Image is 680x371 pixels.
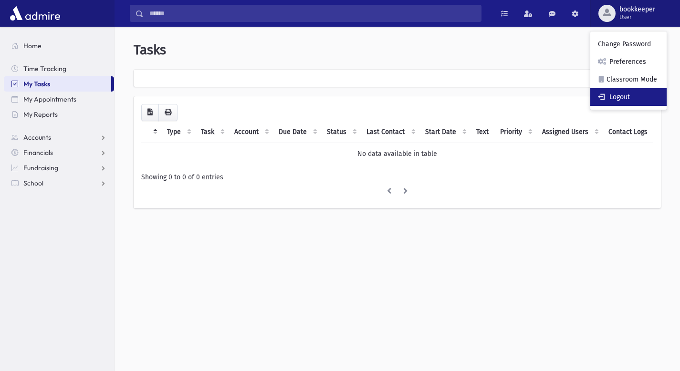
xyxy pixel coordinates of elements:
a: My Appointments [4,92,114,107]
span: My Appointments [23,95,76,103]
a: Fundraising [4,160,114,175]
span: Fundraising [23,164,58,172]
a: School [4,175,114,191]
a: My Tasks [4,76,111,92]
a: Accounts [4,130,114,145]
a: Logout [590,88,667,106]
a: Financials [4,145,114,160]
th: Last Contact: activate to sort column ascending [361,121,419,143]
span: Financials [23,148,53,157]
span: My Reports [23,110,58,119]
span: Accounts [23,133,51,142]
a: Preferences [590,53,667,71]
div: Showing 0 to 0 of 0 entries [141,172,653,182]
a: Classroom Mode [590,71,667,88]
th: Task: activate to sort column ascending [195,121,229,143]
span: School [23,179,43,187]
span: User [619,13,655,21]
button: Print [158,104,178,121]
th: Assigned Users: activate to sort column ascending [536,121,603,143]
a: Change Password [590,35,667,53]
a: Home [4,38,114,53]
span: Tasks [134,42,166,58]
th: Priority: activate to sort column ascending [494,121,536,143]
th: Status: activate to sort column ascending [321,121,361,143]
th: Contact Logs [603,121,653,143]
th: Type: activate to sort column ascending [161,121,195,143]
th: Due Date: activate to sort column ascending [273,121,321,143]
span: bookkeeper [619,6,655,13]
input: Search [144,5,481,22]
a: Time Tracking [4,61,114,76]
span: Home [23,41,42,50]
td: No data available in table [141,143,653,165]
th: Start Date: activate to sort column ascending [419,121,471,143]
span: Time Tracking [23,64,66,73]
button: CSV [141,104,159,121]
a: My Reports [4,107,114,122]
img: AdmirePro [8,4,63,23]
th: Account : activate to sort column ascending [229,121,273,143]
span: My Tasks [23,80,50,88]
th: Text [471,121,494,143]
